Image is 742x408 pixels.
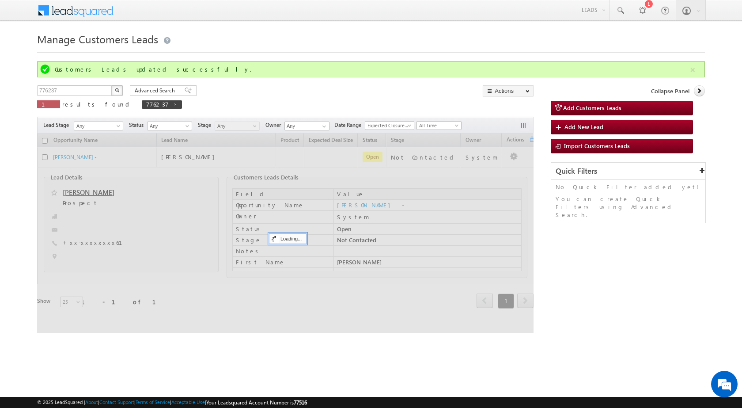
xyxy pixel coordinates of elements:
[37,398,307,407] span: © 2025 LeadSquared | | | | |
[99,399,134,405] a: Contact Support
[120,272,160,284] em: Start Chat
[651,87,689,95] span: Collapse Panel
[115,88,119,92] img: Search
[55,65,689,73] div: Customers Leads updated successfully.
[129,121,147,129] span: Status
[11,82,161,265] textarea: Type your message and hit 'Enter'
[62,100,132,108] span: results found
[284,122,329,130] input: Type to Search
[564,142,630,149] span: Import Customers Leads
[269,233,307,244] div: Loading...
[365,122,411,130] span: Expected Closure Date
[318,122,329,131] a: Show All Items
[416,121,462,130] a: All Time
[146,100,169,108] span: 776237
[85,399,98,405] a: About
[556,183,701,191] p: No Quick Filter added yet!
[563,104,621,111] span: Add Customers Leads
[334,121,365,129] span: Date Range
[206,399,307,406] span: Your Leadsquared Account Number is
[42,100,56,108] span: 1
[365,121,414,130] a: Expected Closure Date
[171,399,205,405] a: Acceptable Use
[483,85,534,96] button: Actions
[556,195,701,219] p: You can create Quick Filters using Advanced Search.
[265,121,284,129] span: Owner
[46,46,148,58] div: Chat with us now
[417,122,459,130] span: All Time
[551,163,705,180] div: Quick Filters
[43,121,72,129] span: Lead Stage
[15,46,37,58] img: d_60004797649_company_0_60004797649
[136,399,170,405] a: Terms of Service
[294,399,307,406] span: 77516
[147,122,192,130] a: Any
[215,122,260,130] a: Any
[564,123,603,130] span: Add New Lead
[148,122,189,130] span: Any
[215,122,257,130] span: Any
[135,87,178,95] span: Advanced Search
[74,122,123,130] a: Any
[198,121,215,129] span: Stage
[74,122,120,130] span: Any
[37,32,158,46] span: Manage Customers Leads
[145,4,166,26] div: Minimize live chat window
